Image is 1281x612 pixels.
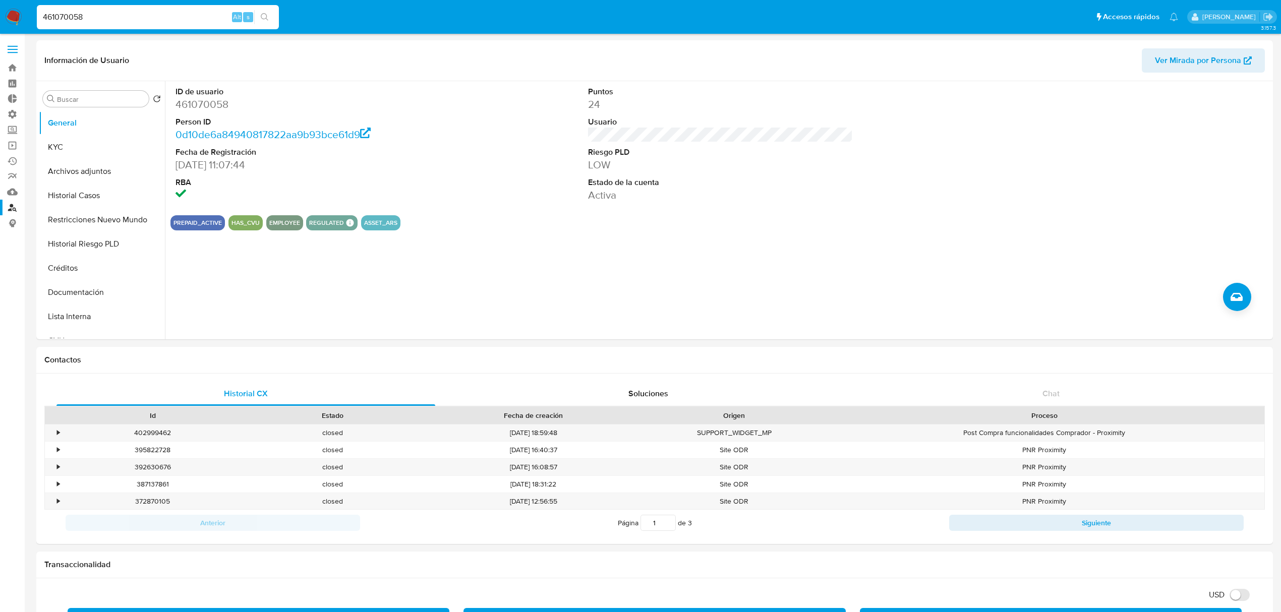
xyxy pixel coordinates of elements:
[176,86,440,97] dt: ID de usuario
[1263,12,1273,22] a: Salir
[423,424,644,441] div: [DATE] 18:59:48
[588,86,853,97] dt: Puntos
[824,424,1264,441] div: Post Compra funcionalidades Comprador - Proximity
[644,424,824,441] div: SUPPORT_WIDGET_MP
[233,12,241,22] span: Alt
[39,256,165,280] button: Créditos
[1155,48,1241,73] span: Ver Mirada por Persona
[57,497,60,506] div: •
[70,410,236,420] div: Id
[644,476,824,493] div: Site ODR
[250,410,416,420] div: Estado
[588,116,853,128] dt: Usuario
[1170,13,1178,21] a: Notificaciones
[39,232,165,256] button: Historial Riesgo PLD
[39,183,165,208] button: Historial Casos
[644,442,824,458] div: Site ODR
[588,177,853,188] dt: Estado de la cuenta
[423,493,644,510] div: [DATE] 12:56:55
[824,493,1264,510] div: PNR Proximity
[628,388,668,399] span: Soluciones
[644,459,824,475] div: Site ODR
[39,280,165,304] button: Documentación
[63,442,243,458] div: 395822728
[243,493,423,510] div: closed
[176,127,371,142] a: 0d10de6a84940817822aa9b93bce61d9
[176,97,440,111] dd: 461070058
[224,388,268,399] span: Historial CX
[247,12,250,22] span: s
[44,355,1265,365] h1: Contactos
[44,55,129,66] h1: Información de Usuario
[618,515,692,531] span: Página de
[47,95,55,103] button: Buscar
[39,329,165,353] button: CVU
[63,459,243,475] div: 392630676
[37,11,279,24] input: Buscar usuario o caso...
[57,479,60,489] div: •
[63,476,243,493] div: 387137861
[39,135,165,159] button: KYC
[588,158,853,172] dd: LOW
[243,424,423,441] div: closed
[688,518,692,528] span: 3
[243,476,423,493] div: closed
[254,10,275,24] button: search-icon
[57,445,60,455] div: •
[824,476,1264,493] div: PNR Proximity
[153,95,161,106] button: Volver al orden por defecto
[824,459,1264,475] div: PNR Proximity
[243,459,423,475] div: closed
[176,158,440,172] dd: [DATE] 11:07:44
[588,147,853,158] dt: Riesgo PLD
[423,442,644,458] div: [DATE] 16:40:37
[1103,12,1159,22] span: Accesos rápidos
[588,97,853,111] dd: 24
[176,177,440,188] dt: RBA
[39,304,165,329] button: Lista Interna
[824,442,1264,458] div: PNR Proximity
[63,424,243,441] div: 402999462
[57,95,145,104] input: Buscar
[39,159,165,183] button: Archivos adjuntos
[39,111,165,135] button: General
[949,515,1244,531] button: Siguiente
[644,493,824,510] div: Site ODR
[423,476,644,493] div: [DATE] 18:31:22
[57,428,60,438] div: •
[588,188,853,202] dd: Activa
[430,410,637,420] div: Fecha de creación
[831,410,1257,420] div: Proceso
[66,515,360,531] button: Anterior
[176,147,440,158] dt: Fecha de Registración
[1202,12,1259,22] p: ludmila.lanatti@mercadolibre.com
[39,208,165,232] button: Restricciones Nuevo Mundo
[651,410,817,420] div: Origen
[1042,388,1060,399] span: Chat
[44,560,1265,570] h1: Transaccionalidad
[243,442,423,458] div: closed
[63,493,243,510] div: 372870105
[423,459,644,475] div: [DATE] 16:08:57
[176,116,440,128] dt: Person ID
[1142,48,1265,73] button: Ver Mirada por Persona
[57,462,60,472] div: •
